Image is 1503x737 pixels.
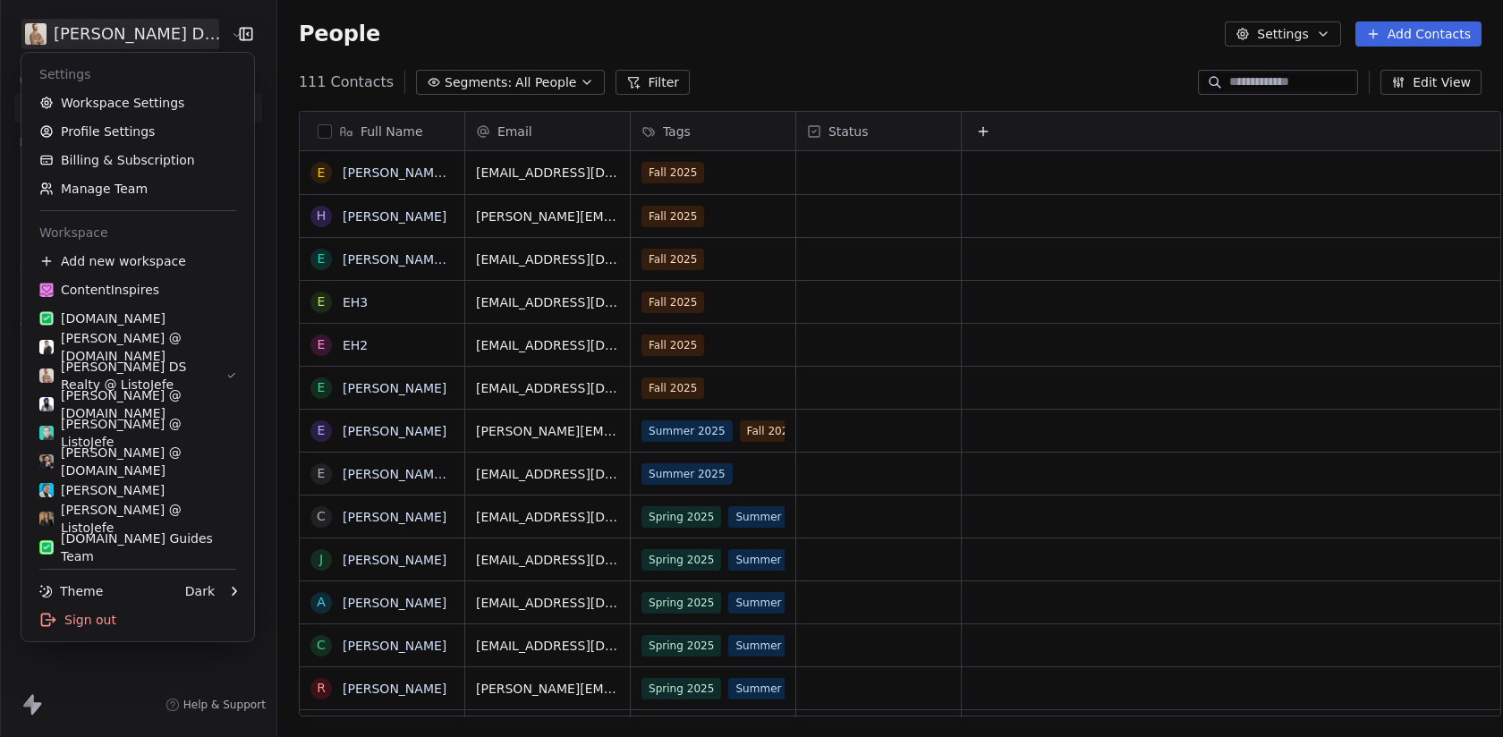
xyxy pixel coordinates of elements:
[185,582,215,600] div: Dark
[29,60,247,89] div: Settings
[39,281,159,299] div: ContentInspires
[39,426,54,440] img: Enrique-6s-4-LJ.png
[39,340,54,354] img: Alex%20Farcas%201080x1080.png
[29,247,247,275] div: Add new workspace
[39,415,236,451] div: [PERSON_NAME] @ ListoJefe
[39,481,165,499] div: [PERSON_NAME]
[39,358,226,394] div: [PERSON_NAME] DS Realty @ ListoJefe
[39,397,54,411] img: Gopal%20Ranu%20Profile%20Picture%201080x1080.png
[39,368,54,383] img: Daniel%20Simpson%20Social%20Media%20Profile%20Picture%201080x1080%20Option%201.png
[39,311,54,326] img: ListoJefe.com%20icon%201080x1080%20Transparent-bg.png
[39,444,236,479] div: [PERSON_NAME] @ [DOMAIN_NAME]
[39,283,54,297] img: ContentInspires.com%20Icon.png
[39,501,236,537] div: [PERSON_NAME] @ ListoJefe
[39,512,54,526] img: Carly-McClure-s-6-v2.png
[39,309,166,327] div: [DOMAIN_NAME]
[29,218,247,247] div: Workspace
[29,146,247,174] a: Billing & Subscription
[29,174,247,203] a: Manage Team
[39,329,236,365] div: [PERSON_NAME] @ [DOMAIN_NAME]
[39,582,103,600] div: Theme
[39,386,236,422] div: [PERSON_NAME] @ [DOMAIN_NAME]
[29,117,247,146] a: Profile Settings
[29,606,247,634] div: Sign out
[29,89,247,117] a: Workspace Settings
[39,483,54,497] img: Simple%20Professional%20Name%20Introduction%20LinkedIn%20Profile%20Picture.png
[39,454,54,469] img: Antony%20Chan%20Social%20Media%20Profile%20Picture%201080x1080%20Final.png
[39,540,54,555] img: ListoJefe.com%20icon%201080x1080%20Transparent-bg.png
[39,529,236,565] div: [DOMAIN_NAME] Guides Team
